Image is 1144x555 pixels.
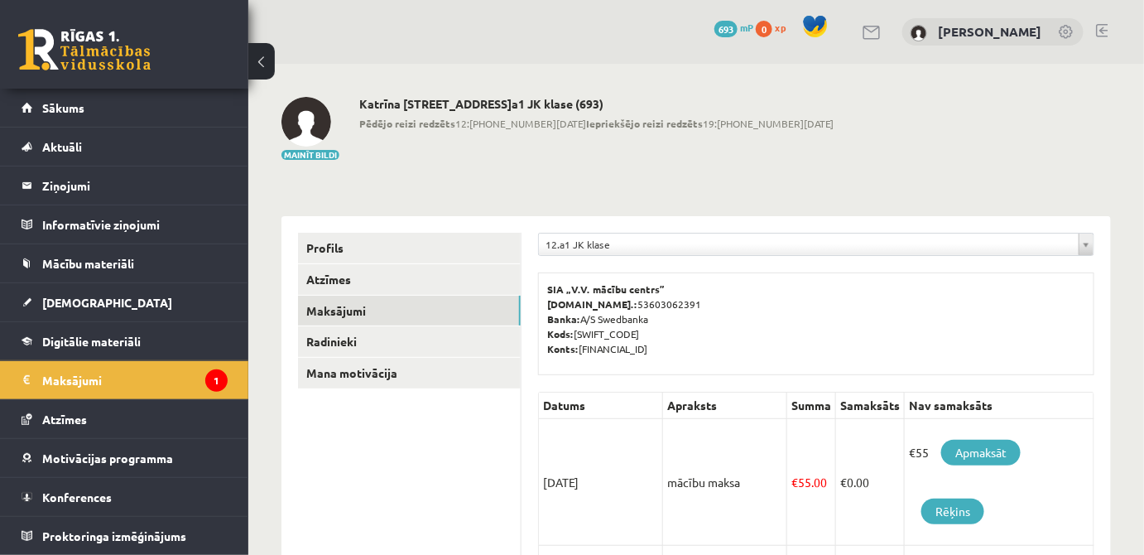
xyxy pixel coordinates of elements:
a: Apmaksāt [941,440,1021,466]
b: Kods: [547,327,574,340]
td: 0.00 [836,419,905,546]
a: 0 xp [756,21,794,34]
a: Konferences [22,478,228,516]
span: Sākums [42,100,84,115]
a: Mana motivācija [298,358,521,388]
td: €55 [905,419,1094,546]
span: Motivācijas programma [42,451,173,466]
a: Maksājumi1 [22,361,228,399]
a: [PERSON_NAME] [938,23,1041,40]
a: Atzīmes [298,264,521,295]
a: [DEMOGRAPHIC_DATA] [22,283,228,321]
a: Aktuāli [22,128,228,166]
b: Pēdējo reizi redzēts [359,117,455,130]
a: Mācību materiāli [22,244,228,282]
img: Katrīna Krutikova [281,97,331,147]
b: [DOMAIN_NAME].: [547,297,637,311]
p: 53603062391 A/S Swedbanka [SWIFT_CODE] [FINANCIAL_ID] [547,282,1085,356]
a: Rēķins [921,499,984,524]
span: Konferences [42,490,112,504]
a: Profils [298,233,521,263]
a: Proktoringa izmēģinājums [22,517,228,555]
a: Rīgas 1. Tālmācības vidusskola [18,29,151,70]
span: xp [775,21,786,34]
th: Nav samaksāts [905,393,1094,419]
a: Radinieki [298,326,521,357]
legend: Maksājumi [42,361,228,399]
a: Ziņojumi [22,166,228,205]
span: € [791,475,798,490]
legend: Informatīvie ziņojumi [42,205,228,244]
h2: Katrīna [STREET_ADDRESS]a1 JK klase (693) [359,97,834,111]
th: Summa [787,393,836,419]
a: Maksājumi [298,296,521,326]
button: Mainīt bildi [281,150,339,160]
span: 693 [714,21,738,37]
b: Banka: [547,312,580,326]
span: Aktuāli [42,139,82,154]
span: 12.a1 JK klase [546,234,1072,255]
span: Proktoringa izmēģinājums [42,528,186,543]
a: Sākums [22,89,228,127]
b: SIA „V.V. mācību centrs” [547,282,666,296]
td: [DATE] [539,419,663,546]
span: Digitālie materiāli [42,334,141,349]
a: Motivācijas programma [22,439,228,477]
b: Konts: [547,342,579,355]
img: Katrīna Krutikova [911,25,927,41]
legend: Ziņojumi [42,166,228,205]
a: Atzīmes [22,400,228,438]
td: 55.00 [787,419,836,546]
a: Informatīvie ziņojumi [22,205,228,244]
td: mācību maksa [663,419,787,546]
span: mP [740,21,753,34]
span: Mācību materiāli [42,256,134,271]
a: 693 mP [714,21,753,34]
span: € [840,475,847,490]
a: 12.a1 JK klase [539,234,1094,255]
th: Samaksāts [836,393,905,419]
span: Atzīmes [42,412,87,427]
span: 12:[PHONE_NUMBER][DATE] 19:[PHONE_NUMBER][DATE] [359,116,834,131]
th: Datums [539,393,663,419]
span: 0 [756,21,772,37]
i: 1 [205,369,228,392]
a: Digitālie materiāli [22,322,228,360]
b: Iepriekšējo reizi redzēts [586,117,703,130]
th: Apraksts [663,393,787,419]
span: [DEMOGRAPHIC_DATA] [42,295,172,310]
